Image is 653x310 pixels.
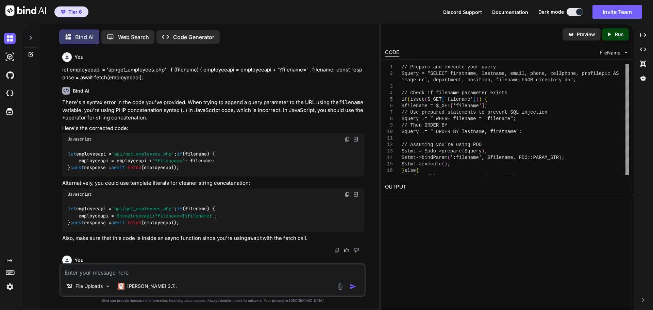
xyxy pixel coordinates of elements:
span: ${filename} [182,213,212,219]
span: { [484,97,487,102]
h6: You [74,54,84,61]
div: 14 [385,154,393,161]
img: premium [61,10,66,14]
div: 13 [385,148,393,154]
span: Dark mode [538,9,564,15]
code: await [247,235,263,242]
span: [ [441,97,444,102]
span: ; [484,103,487,109]
span: ${employeeapi} [117,213,155,219]
span: let [68,151,76,157]
span: await [111,165,125,171]
img: dislike [353,247,359,253]
div: 1 [385,64,393,70]
span: isset [410,97,424,102]
span: 'api/get_employees.php' [112,151,174,157]
h2: OUTPUT [381,179,633,195]
span: Tier 6 [68,9,82,15]
span: $query [464,148,481,154]
h6: Bind AI [73,87,89,94]
span: , cellphone, profilepic AS [545,71,619,76]
span: ':filename', $filename, PDO::PARAM_STR [450,155,558,160]
span: ( [407,97,410,102]
span: '?filename=' [152,158,185,164]
div: 11 [385,135,393,142]
div: 3 [385,83,393,90]
code: . [182,107,185,114]
span: 'filename' [445,97,473,102]
span: ( [424,97,427,102]
span: ; [562,155,564,160]
img: darkAi-studio [4,51,16,63]
img: cloudideIcon [4,88,16,99]
span: fetch [128,219,141,226]
code: employeeapi = ; (filename) { employeeapi = employeeapi + + filename; } response = (employeeapi); [68,150,218,172]
span: // Then ORDER BY [402,123,447,128]
p: Web Search [118,33,149,41]
span: ; [447,161,450,167]
div: 9 [385,122,393,129]
span: $filename = $_GET [402,103,450,109]
span: ) [479,97,482,102]
span: $query .= " WHERE filename = :filename"; [402,116,516,121]
span: ( [447,155,450,160]
button: Documentation [492,9,528,16]
button: Discord Support [443,9,482,16]
span: FileName [600,49,620,56]
span: ] [473,97,476,102]
span: await [111,219,125,226]
div: 10 [385,129,393,135]
div: 12 [385,142,393,148]
span: [ [450,103,453,109]
span: ` ?filename= ` [114,213,215,219]
code: employeeapi = ; (filename) { employeeapi = ; } response = (employeeapi); [68,205,218,226]
div: 4 [385,90,393,96]
span: let [68,206,76,212]
img: githubDark [4,69,16,81]
h6: You [74,257,84,264]
img: icon [350,283,356,290]
img: chevron down [623,50,629,55]
button: premiumTier 6 [54,6,88,17]
span: 'api/get_employees.php' [112,206,174,212]
span: // If no filename parameter, just add the ORDE [402,174,533,180]
span: ction [533,110,547,115]
span: // Assuming you're using PDO [402,142,482,147]
span: $stmt = $pdo->prepare [402,148,462,154]
span: ; [484,148,487,154]
div: 8 [385,116,393,122]
span: if [177,151,182,157]
span: $_GET [427,97,441,102]
div: 17 [385,174,393,180]
p: Bind AI [75,33,94,41]
p: let employeeapi = 'api/get_employees.php'; if (filename) { employeeapi = employeeapi + '?filename... [62,66,364,81]
span: const [70,219,84,226]
span: Discord Support [443,9,482,15]
span: $query .= " ORDER BY lastname, firstname"; [402,129,522,134]
button: Invite Team [592,5,642,19]
p: There's a syntax error in the code you've provided. When trying to append a query parameter to th... [62,99,364,122]
p: Run [615,31,623,38]
img: like [344,247,349,253]
p: Alternatively, you could use template literals for cleaner string concatenation: [62,179,364,187]
div: 5 [385,96,393,103]
span: { [416,168,419,173]
img: Pick Models [105,283,111,289]
span: // Check if filename parameter exists [402,90,507,96]
div: CODE [385,49,399,57]
div: 7 [385,109,393,116]
img: copy [345,136,350,142]
span: } [402,168,404,173]
code: + [62,114,65,121]
span: if [177,206,182,212]
p: Bind can provide inaccurate information, including about people. Always double-check its answers.... [60,298,366,303]
span: // Use prepared statements to prevent SQL inje [402,110,533,115]
span: image_url, department, position, filename FROM dir [402,77,545,83]
span: ) [482,148,484,154]
img: settings [4,281,16,293]
span: fetch [128,165,141,171]
div: 2 [385,70,393,77]
div: 6 [385,103,393,109]
span: ) [445,161,447,167]
p: File Uploads [76,283,103,290]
